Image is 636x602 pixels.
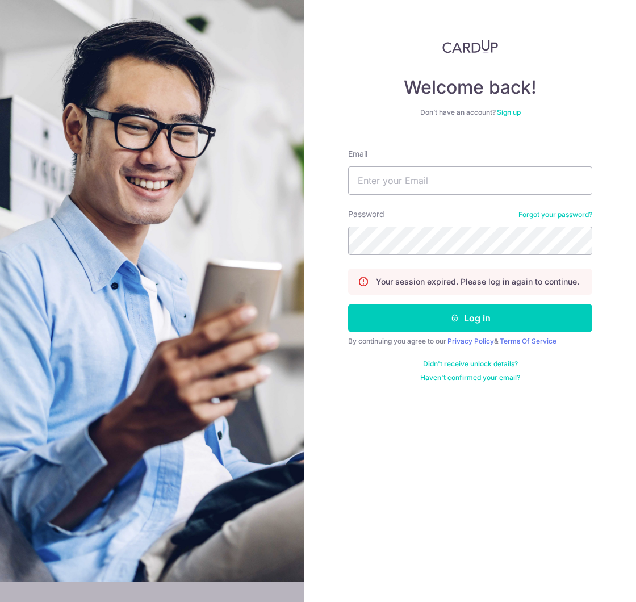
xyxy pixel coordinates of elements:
label: Email [348,148,367,160]
a: Forgot your password? [518,210,592,219]
a: Sign up [497,108,521,116]
label: Password [348,208,384,220]
a: Terms Of Service [500,337,556,345]
div: Don’t have an account? [348,108,592,117]
img: CardUp Logo [442,40,498,53]
a: Didn't receive unlock details? [423,359,518,369]
input: Enter your Email [348,166,592,195]
a: Privacy Policy [447,337,494,345]
button: Log in [348,304,592,332]
p: Your session expired. Please log in again to continue. [376,276,579,287]
div: By continuing you agree to our & [348,337,592,346]
a: Haven't confirmed your email? [420,373,520,382]
h4: Welcome back! [348,76,592,99]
